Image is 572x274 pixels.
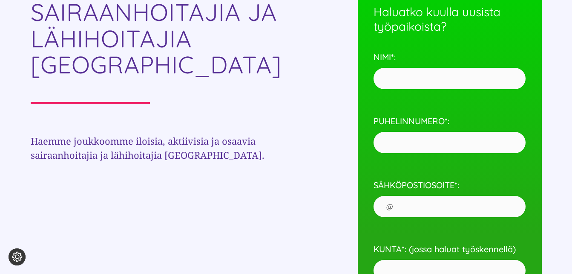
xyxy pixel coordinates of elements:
[374,196,526,217] input: SÄHKÖPOSTIOSOITE*:
[374,116,526,147] label: PUHELINNUMERO*:
[374,132,526,153] input: PUHELINNUMERO*:
[31,134,307,162] h3: Haemme joukkoomme iloisia, aktiivisia ja osaavia sairaanhoitajia ja lähihoitajia [GEOGRAPHIC_DATA].
[374,52,526,83] label: NIMI*:
[374,68,526,89] input: NIMI*:
[9,248,26,265] button: Evästeasetukset
[374,180,526,211] label: SÄHKÖPOSTIOSOITE*:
